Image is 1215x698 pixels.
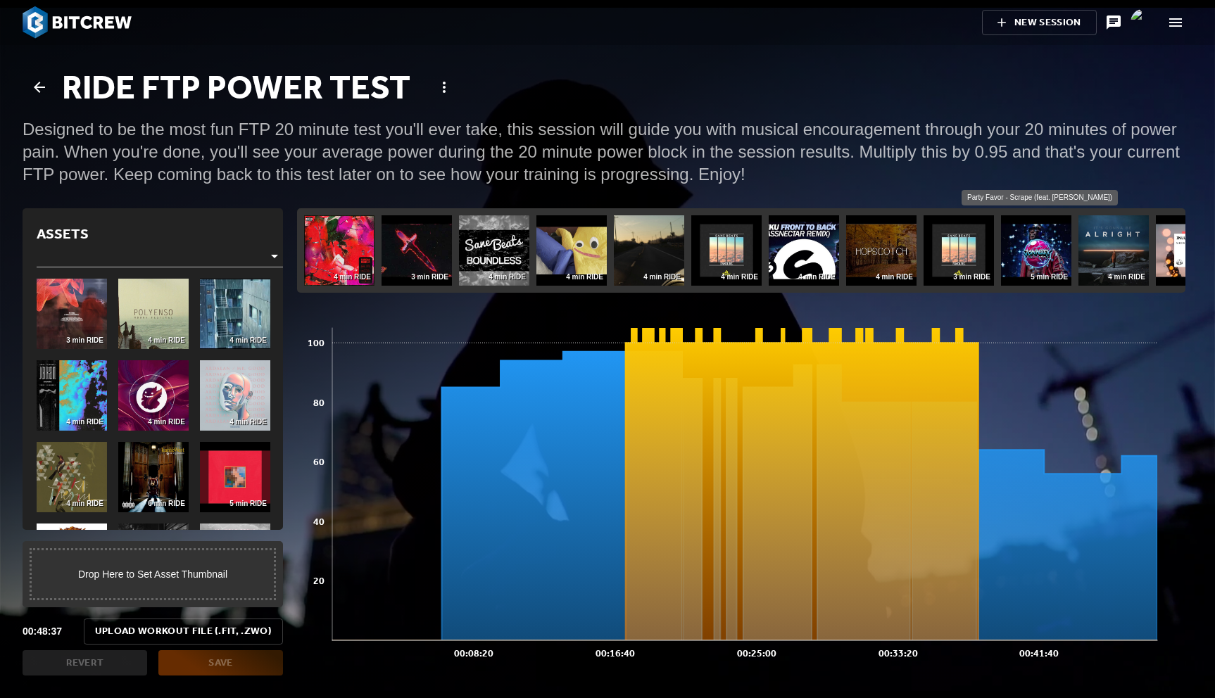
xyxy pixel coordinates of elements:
[982,10,1097,36] button: New Session
[200,442,270,512] img: 5 min RIDE
[536,215,607,286] img: 4 min RIDE
[194,436,276,518] div: 5 min RIDE5 min RIDE
[304,215,382,286] div: 4 min RIDE4 min RIDE
[200,360,270,431] div: Lifted (Original Mix)
[118,523,189,594] div: HUMBLE.
[382,215,459,286] div: 3 min RIDE3 min RIDE
[23,6,132,39] img: BitCrew
[37,523,107,594] div: Jesus Walks
[489,272,526,282] p: 4 min RIDE
[66,335,103,345] p: 3 min RIDE
[118,523,189,594] img: 3 min RIDE
[846,215,924,286] div: 4 min RIDE4 min RIDE
[194,355,276,436] div: 4 min RIDE4 min RIDE
[459,215,536,286] div: 4 min RIDE4 min RIDE
[691,215,762,286] img: 4 min RIDE
[118,442,189,512] img: 6 min RIDE
[194,273,276,355] div: 4 min RIDE4 min RIDE
[118,360,189,431] div: Tim Legend - When The World Ended
[200,523,270,594] div: Kiiara- Feels (Jai Wolf Remix)
[118,279,189,349] img: 4 min RIDE
[1078,215,1149,286] img: 4 min RIDE
[1078,215,1156,286] div: 4 min RIDE4 min RIDE
[118,279,189,349] div: Polyenso - Moona Festival
[113,273,194,355] div: 4 min RIDE4 min RIDE
[691,215,769,286] div: 4 min RIDE4 min RIDE
[37,442,107,512] img: 4 min RIDE
[382,215,452,286] img: 3 min RIDE
[229,417,267,427] p: 4 min RIDE
[229,498,267,509] p: 5 min RIDE
[113,518,194,599] div: 3 min RIDE
[148,335,185,345] p: 4 min RIDE
[924,215,1001,286] div: 3 min RIDE3 min RIDE
[691,215,762,286] div: SaneBeats - Stunner
[614,215,684,286] div: Pierce Fulton - This Is What Gets Me Home
[1001,215,1078,286] div: 5 min RIDE5 min RIDE
[769,215,839,286] img: 4 min RIDE
[62,68,410,107] h1: Ride FTP Power Test
[924,215,994,286] div: SaneBeats - We Go
[31,436,113,518] div: 4 min RIDE4 min RIDE
[200,442,270,512] div: POWER
[411,272,448,282] p: 3 min RIDE
[200,360,270,431] img: 4 min RIDE
[30,548,276,600] div: Drop Here to Set Asset Thumbnail
[798,272,836,282] p: 4 min RIDE
[721,272,758,282] p: 4 min RIDE
[200,523,270,594] img: 5 min RIDE
[769,215,839,286] div: Buku - Front To Back (Bassnectar Remix)
[113,355,194,436] div: 4 min RIDE4 min RIDE
[334,272,371,282] p: 4 min RIDE
[614,215,684,286] img: 4 min RIDE
[200,279,270,349] div: Hucci - Realm
[566,272,603,282] p: 4 min RIDE
[459,215,529,286] div: SaneBeats - Boundless
[1108,272,1145,282] p: 4 min RIDE
[37,360,107,431] img: 4 min RIDE
[66,417,103,427] p: 4 min RIDE
[23,118,1192,186] div: Designed to be the most fun FTP 20 minute test you'll ever take, this session will guide you with...
[643,272,681,282] p: 4 min RIDE
[953,272,990,282] p: 3 min RIDE
[200,279,270,349] img: 4 min RIDE
[924,215,994,286] img: 3 min RIDE
[846,215,917,286] div: Nire - Hopscotch feat. Nani Castle & Nini Rey (Tony Quattro Remix)
[382,215,452,286] div: SAINt JHN - "5 Thousand Singles" (Official Audio)
[1078,215,1149,286] div: ODESZA - Falls (feat. Sasha Alex Sloan)
[459,215,529,286] img: 4 min RIDE
[31,273,113,355] div: 3 min RIDE3 min RIDE
[1031,272,1068,282] p: 5 min RIDE
[118,442,189,512] div: Hey Mama
[1001,215,1071,286] img: 5 min RIDE
[23,626,62,637] strong: 00:48:37
[113,436,194,518] div: 6 min RIDE6 min RIDE
[66,498,103,509] p: 4 min RIDE
[536,215,607,286] div: Broke For Free - Forever Wavvy [Official Video] (4k)
[37,360,107,431] div: souvenirs
[37,279,107,349] div: Warmth
[536,215,614,286] div: 4 min RIDE4 min RIDE
[95,623,272,640] label: Upload Workout File (.FIT, .ZWO)
[1131,8,1159,37] img: @ryan
[614,215,691,286] div: 4 min RIDE4 min RIDE
[148,417,185,427] p: 4 min RIDE
[37,222,283,245] h4: Assets
[37,442,107,512] div: Ki:Theory - Open Wound (ODESZA Remix) - Audio Only
[148,498,185,509] p: 6 min RIDE
[84,618,283,645] button: Upload Workout File (.FIT, .ZWO)
[846,215,917,286] img: 4 min RIDE
[37,279,107,349] img: 3 min RIDE
[118,360,189,431] img: 4 min RIDE
[304,215,374,286] img: 4 min RIDE
[1005,14,1074,32] span: New Session
[229,335,267,345] p: 4 min RIDE
[769,215,846,286] div: 4 min RIDE4 min RIDE
[304,215,374,286] div: Money to the Sky
[31,355,113,436] div: 4 min RIDE4 min RIDE
[194,518,276,599] div: 5 min RIDE
[876,272,913,282] p: 4 min RIDE
[31,518,113,599] div: 4 min RIDE
[37,523,107,594] img: 4 min RIDE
